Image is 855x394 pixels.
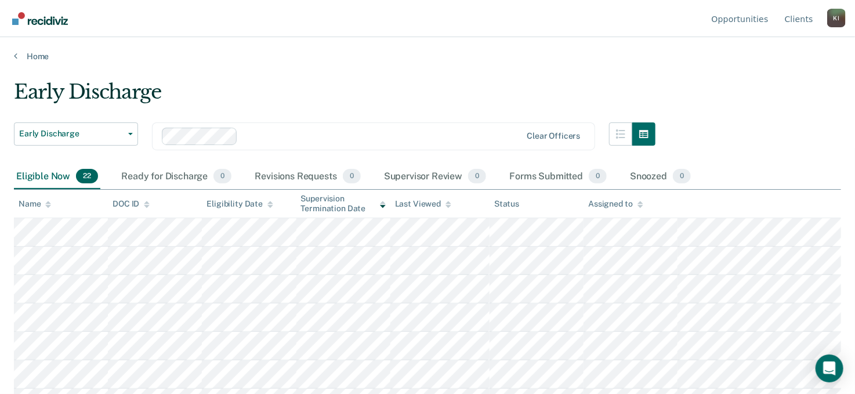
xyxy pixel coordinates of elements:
div: Assigned to [588,199,643,209]
div: Clear officers [527,131,580,141]
div: Last Viewed [395,199,451,209]
button: Profile dropdown button [827,9,846,27]
div: Supervisor Review0 [382,164,489,190]
div: Forms Submitted0 [507,164,609,190]
span: Early Discharge [19,129,124,139]
div: Name [19,199,51,209]
div: Eligible Now22 [14,164,100,190]
div: Ready for Discharge0 [119,164,234,190]
div: Revisions Requests0 [252,164,363,190]
div: DOC ID [113,199,150,209]
img: Recidiviz [12,12,68,25]
div: Early Discharge [14,80,655,113]
div: Status [494,199,519,209]
div: Open Intercom Messenger [816,355,843,382]
span: 0 [468,169,486,184]
div: Snoozed0 [628,164,693,190]
span: 0 [589,169,607,184]
div: Supervision Termination Date [301,194,386,214]
a: Home [14,51,841,62]
span: 22 [76,169,98,184]
div: K I [827,9,846,27]
span: 0 [213,169,231,184]
span: 0 [343,169,361,184]
span: 0 [673,169,691,184]
div: Eligibility Date [206,199,273,209]
button: Early Discharge [14,122,138,146]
